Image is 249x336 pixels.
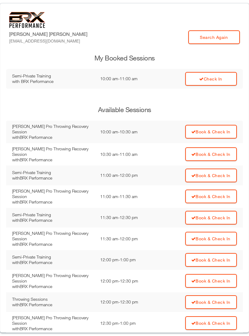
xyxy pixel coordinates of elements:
img: 6f7da32581c89ca25d665dc3aae533e4f14fe3ef_original.svg [9,12,45,28]
a: Book & Check In [185,211,237,225]
div: with BRX Performance [12,284,94,289]
a: Check In [185,72,237,86]
a: Book & Check In [185,190,237,203]
div: with BRX Performance [12,79,94,84]
div: Semi-Private Training [12,73,94,79]
div: Semi-Private Training [12,212,94,218]
div: with BRX Performance [12,302,94,307]
td: 11:30 am - 12:00 pm [97,228,159,250]
td: 10:30 am - 11:00 am [97,143,159,166]
td: 11:30 am - 12:30 pm [97,208,159,228]
a: Book & Check In [185,147,237,161]
a: Search Again [188,30,240,44]
label: [PERSON_NAME] [PERSON_NAME] [9,30,87,44]
div: [EMAIL_ADDRESS][DOMAIN_NAME] [9,38,87,44]
div: with BRX Performance [12,199,94,205]
td: 11:00 am - 12:00 pm [97,166,159,185]
div: with BRX Performance [12,326,94,331]
h3: My Booked Sessions [6,53,243,63]
td: 12:00 pm - 1:00 pm [97,250,159,270]
td: 12:30 pm - 1:00 pm [97,312,159,334]
td: 12:00 pm - 12:30 pm [97,270,159,292]
td: 12:00 pm - 12:30 pm [97,292,159,312]
div: with BRX Performance [12,135,94,140]
div: with BRX Performance [12,218,94,223]
div: [PERSON_NAME] Pro Throwing Recovery Session [12,188,94,199]
a: Book & Check In [185,316,237,330]
td: 10:00 am - 10:30 am [97,121,159,143]
div: [PERSON_NAME] Pro Throwing Recovery Session [12,146,94,157]
div: Semi-Private Training [12,254,94,260]
a: Book & Check In [185,253,237,267]
td: 10:00 am - 11:00 am [97,69,158,89]
a: Book & Check In [185,274,237,288]
a: Book & Check In [185,125,237,139]
h3: Available Sessions [6,105,243,115]
div: Throwing Sessions [12,297,94,302]
div: [PERSON_NAME] Pro Throwing Recovery Session [12,273,94,284]
div: with BRX Performance [12,260,94,265]
div: [PERSON_NAME] Pro Throwing Recovery Session [12,315,94,326]
a: Book & Check In [185,169,237,182]
a: Book & Check In [185,295,237,309]
a: Book & Check In [185,232,237,245]
div: Semi-Private Training [12,170,94,175]
div: with BRX Performance [12,157,94,163]
div: [PERSON_NAME] Pro Throwing Recovery Session [12,231,94,242]
div: [PERSON_NAME] Pro Throwing Recovery Session [12,124,94,135]
div: with BRX Performance [12,242,94,247]
div: with BRX Performance [12,175,94,181]
td: 11:00 am - 11:30 am [97,185,159,208]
